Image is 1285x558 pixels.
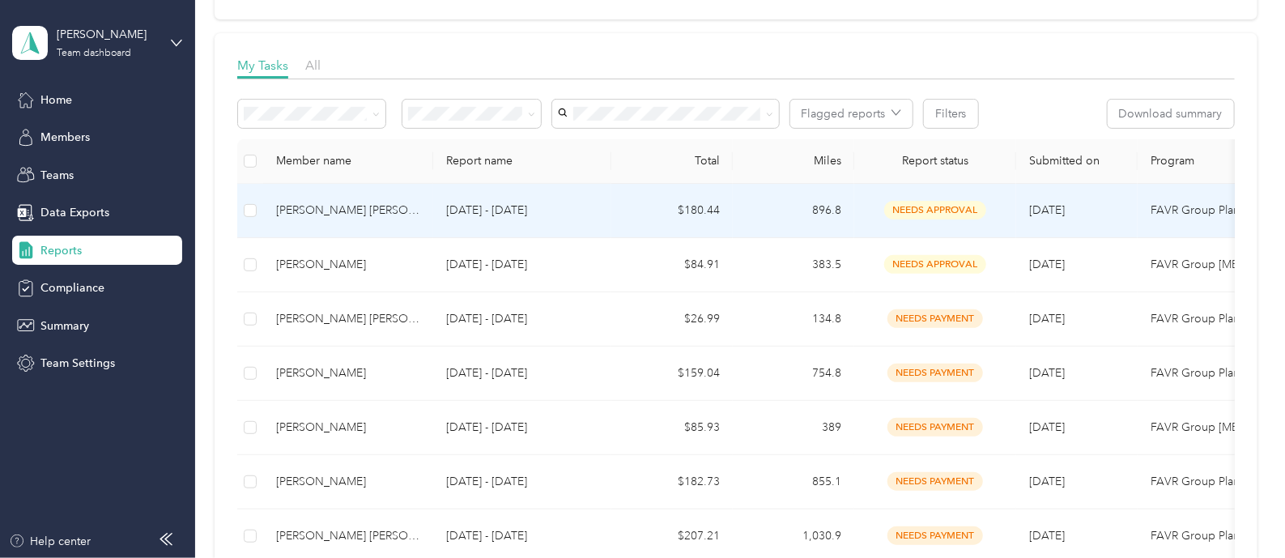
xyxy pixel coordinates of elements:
th: Member name [263,139,433,184]
div: [PERSON_NAME] [PERSON_NAME] [276,310,420,328]
td: 134.8 [733,292,854,347]
span: Summary [40,317,89,334]
div: [PERSON_NAME] [276,473,420,491]
td: $182.73 [611,455,733,509]
span: needs payment [887,526,983,545]
td: 754.8 [733,347,854,401]
span: Reports [40,242,82,259]
span: [DATE] [1029,475,1065,488]
button: Help center [9,533,91,550]
span: needs payment [887,309,983,328]
div: [PERSON_NAME] [PERSON_NAME] [276,202,420,219]
td: 383.5 [733,238,854,292]
td: $85.93 [611,401,733,455]
p: [DATE] - [DATE] [446,473,598,491]
div: Team dashboard [57,49,131,58]
td: $84.91 [611,238,733,292]
span: needs payment [887,418,983,437]
td: 389 [733,401,854,455]
span: Home [40,92,72,109]
td: $180.44 [611,184,733,238]
span: needs payment [887,364,983,382]
div: Total [624,154,720,168]
div: Miles [746,154,841,168]
td: $159.04 [611,347,733,401]
span: Report status [867,154,1003,168]
span: Team Settings [40,355,115,372]
span: My Tasks [237,58,288,73]
span: [DATE] [1029,203,1065,217]
div: [PERSON_NAME] [276,256,420,274]
span: [DATE] [1029,366,1065,380]
td: 896.8 [733,184,854,238]
td: $26.99 [611,292,733,347]
span: Teams [40,167,74,184]
span: Members [40,129,90,146]
span: Compliance [40,279,104,296]
td: 855.1 [733,455,854,509]
span: needs approval [884,201,986,219]
p: [DATE] - [DATE] [446,256,598,274]
div: [PERSON_NAME] [276,419,420,437]
p: [DATE] - [DATE] [446,364,598,382]
span: [DATE] [1029,258,1065,271]
div: Member name [276,154,420,168]
th: Submitted on [1016,139,1138,184]
span: [DATE] [1029,529,1065,543]
span: Data Exports [40,204,109,221]
button: Filters [924,100,978,128]
div: [PERSON_NAME] [57,26,158,43]
span: needs approval [884,255,986,274]
span: [DATE] [1029,420,1065,434]
div: [PERSON_NAME] [276,364,420,382]
p: [DATE] - [DATE] [446,202,598,219]
iframe: Everlance-gr Chat Button Frame [1194,467,1285,558]
span: needs payment [887,472,983,491]
p: [DATE] - [DATE] [446,310,598,328]
span: [DATE] [1029,312,1065,326]
th: Report name [433,139,611,184]
span: All [305,58,321,73]
p: [DATE] - [DATE] [446,527,598,545]
div: [PERSON_NAME] [PERSON_NAME] [276,527,420,545]
button: Flagged reports [790,100,913,128]
button: Download summary [1108,100,1234,128]
p: [DATE] - [DATE] [446,419,598,437]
